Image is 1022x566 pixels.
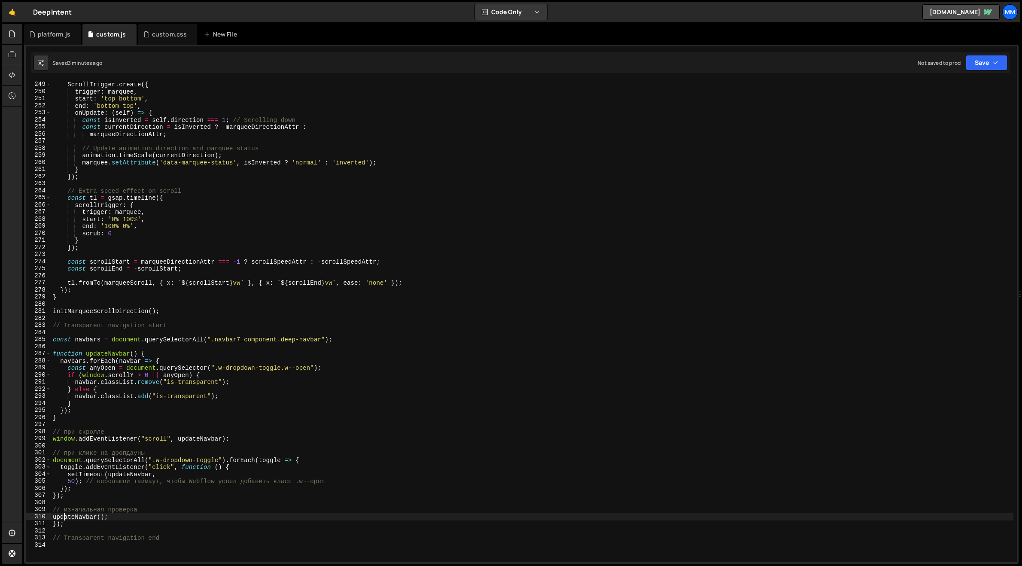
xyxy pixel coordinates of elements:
[26,180,51,187] div: 263
[26,520,51,527] div: 311
[26,265,51,272] div: 275
[26,109,51,116] div: 253
[966,55,1007,70] button: Save
[26,237,51,244] div: 271
[26,194,51,201] div: 265
[26,286,51,294] div: 278
[26,527,51,535] div: 312
[26,272,51,280] div: 276
[68,59,102,67] div: 3 minutes ago
[475,4,547,20] button: Code Only
[26,386,51,393] div: 292
[26,137,51,145] div: 257
[26,307,51,315] div: 281
[26,485,51,492] div: 306
[26,152,51,159] div: 259
[26,435,51,442] div: 299
[26,230,51,237] div: 270
[26,364,51,371] div: 289
[26,222,51,230] div: 269
[26,102,51,110] div: 252
[918,59,961,67] div: Not saved to prod
[26,357,51,365] div: 288
[26,315,51,322] div: 282
[26,166,51,173] div: 261
[26,216,51,223] div: 268
[26,428,51,435] div: 298
[52,59,102,67] div: Saved
[26,463,51,471] div: 303
[26,506,51,513] div: 309
[26,116,51,124] div: 254
[26,279,51,286] div: 277
[26,145,51,152] div: 258
[26,322,51,329] div: 283
[26,421,51,428] div: 297
[26,123,51,131] div: 255
[26,449,51,456] div: 301
[26,343,51,350] div: 286
[26,208,51,216] div: 267
[26,414,51,421] div: 296
[26,201,51,209] div: 266
[26,187,51,195] div: 264
[26,173,51,180] div: 262
[26,478,51,485] div: 305
[2,2,23,22] a: 🤙
[26,159,51,166] div: 260
[26,301,51,308] div: 280
[26,492,51,499] div: 307
[922,4,1000,20] a: [DOMAIN_NAME]
[26,442,51,450] div: 300
[26,513,51,520] div: 310
[26,95,51,102] div: 251
[152,30,187,39] div: custom.css
[26,88,51,95] div: 250
[26,471,51,478] div: 304
[26,244,51,251] div: 272
[26,293,51,301] div: 279
[26,258,51,265] div: 274
[204,30,240,39] div: New File
[26,378,51,386] div: 291
[33,7,72,17] div: DeepIntent
[26,251,51,258] div: 273
[38,30,70,39] div: platform.js
[26,371,51,379] div: 290
[26,329,51,336] div: 284
[26,336,51,343] div: 285
[26,81,51,88] div: 249
[26,393,51,400] div: 293
[1002,4,1018,20] a: mm
[26,400,51,407] div: 294
[26,456,51,464] div: 302
[96,30,126,39] div: custom.js
[26,350,51,357] div: 287
[26,131,51,138] div: 256
[26,499,51,506] div: 308
[26,542,51,549] div: 314
[26,534,51,542] div: 313
[26,407,51,414] div: 295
